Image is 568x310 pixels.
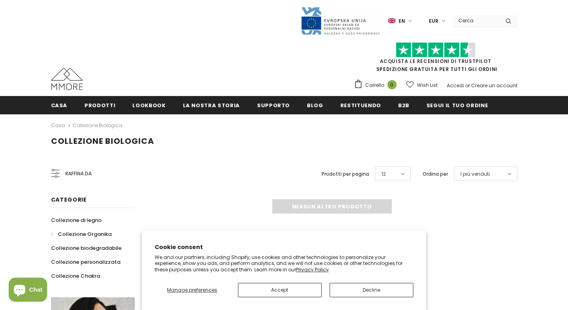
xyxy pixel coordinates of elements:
label: Ordina per [423,170,448,178]
span: EUR [429,17,438,25]
span: Collezione Organika [58,230,112,238]
span: SPEDIZIONE GRATUITA PER TUTTI GLI ORDINI [354,46,517,73]
a: B2B [398,96,409,114]
span: Segui il tuo ordine [426,102,488,109]
a: La nostra storia [183,96,240,114]
img: Fidati di Pilot Stars [396,42,476,58]
img: i-lang-1.png [388,18,395,24]
a: Collezione personalizzata [51,255,120,269]
button: Accept [238,283,322,297]
span: Restituendo [340,102,381,109]
span: Collezione biologica [51,135,154,147]
label: Prodotti per pagina [322,170,369,178]
a: Blog [307,96,323,114]
a: Creare un account [471,82,517,89]
span: Collezione personalizzata [51,258,120,266]
span: Carrello [365,81,384,89]
span: Manage preferences [167,286,217,293]
input: Search Site [454,15,499,26]
a: Collezione Chakra [51,269,100,283]
button: Manage preferences [155,283,230,297]
a: Casa [51,121,65,130]
h2: Cookie consent [155,243,413,251]
span: Lookbook [132,102,165,109]
a: Collezione Organika [51,227,112,241]
a: Restituendo [340,96,381,114]
span: supporto [257,102,290,109]
a: Javni Razpis [301,17,380,24]
a: Carrello 0 [354,79,401,91]
span: Prodotti [85,102,115,109]
a: Segui il tuo ordine [426,96,488,114]
img: Javni Razpis [301,6,380,35]
span: Casa [51,102,68,109]
span: 0 [387,80,397,89]
span: Raffina da [65,169,92,178]
span: La nostra storia [183,102,240,109]
a: Accedi [447,82,464,89]
a: Collezione biodegradabile [51,241,122,255]
span: 12 [381,170,386,178]
a: Wish List [406,78,438,92]
a: Casa [51,96,68,114]
inbox-online-store-chat: Shopify online store chat [6,278,49,304]
img: Casi MMORE [51,68,83,90]
button: Decline [330,283,413,297]
span: en [399,17,405,25]
a: Acquista le recensioni di TrustPilot [380,58,491,65]
a: Privacy Policy [296,266,329,273]
p: We and our partners, including Shopify, use cookies and other technologies to personalize your ex... [155,254,413,273]
a: supporto [257,96,290,114]
span: or [465,82,470,89]
span: Blog [307,102,323,109]
a: Collezione biologica [73,122,122,129]
span: I più venduti [460,170,490,178]
span: B2B [398,102,409,109]
span: Wish List [417,81,438,89]
a: Prodotti [85,96,115,114]
span: Collezione di legno [51,216,102,224]
span: Collezione biodegradabile [51,244,122,252]
span: Categorie [51,196,87,204]
a: Lookbook [132,96,165,114]
span: Collezione Chakra [51,272,100,280]
a: Collezione di legno [51,213,102,227]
